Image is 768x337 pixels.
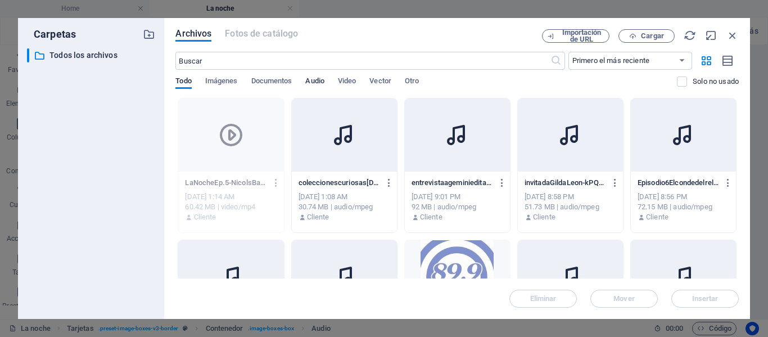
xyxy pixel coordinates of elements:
div: 51.73 MB | audio/mpeg [525,202,616,212]
p: Cliente [420,212,442,222]
span: Cargar [641,33,664,39]
button: Importación de URL [542,29,609,43]
span: Video [338,74,356,90]
div: ​ [27,48,29,62]
p: Carpetas [27,27,76,42]
span: Importación de URL [559,29,604,43]
i: Crear carpeta [143,28,155,41]
span: Archivos [175,27,211,41]
div: [DATE] 9:01 PM [412,192,503,202]
input: Buscar [175,52,550,70]
p: Cliente [194,212,216,222]
span: Todo [175,74,191,90]
div: Este archivo ya ha sido seleccionado o no es soportado por este elemento [405,240,510,313]
div: [DATE] 8:56 PM [638,192,729,202]
p: LaNocheEp.5-NicolsBallettoproductorycomunicador-NIBJQRuduD48MoOUVPpEdw.mp4 [185,178,266,188]
p: Cliente [646,212,668,222]
div: 92 MB | audio/mpeg [412,202,503,212]
span: Audio [305,74,324,90]
div: 60.42 MB | video/mp4 [185,202,277,212]
span: Vector [369,74,391,90]
p: Todos los archivos [49,49,135,62]
span: Imágenes [205,74,238,90]
p: coleccionescuriosas[DATE]-mI5BHSfFOkxscTezVKia_g.mp3 [299,178,380,188]
p: Cliente [307,212,329,222]
p: Cliente [533,212,555,222]
div: Este archivo ya ha sido seleccionado o no es soportado por este elemento [178,98,283,172]
p: invitadaGildaLeon-kPQSZM33qk-6frvcSYVA0A.mp3 [525,178,606,188]
div: 72.15 MB | audio/mpeg [638,202,729,212]
p: Solo muestra los archivos que no están usándose en el sitio web. Los archivos añadidos durante es... [693,77,739,87]
i: Minimizar [705,29,717,42]
p: Episodio6Elcondedelrelato-HpFSrjSlD1iXzfdpnxrPjQ.mp3 [638,178,719,188]
button: Cargar [618,29,675,43]
span: Este tipo de archivo no es soportado por este elemento [225,27,298,41]
div: [DATE] 1:08 AM [299,192,390,202]
i: Volver a cargar [684,29,696,42]
i: Cerrar [726,29,739,42]
div: [DATE] 8:58 PM [525,192,616,202]
span: Documentos [251,74,292,90]
span: Otro [405,74,419,90]
div: [DATE] 1:14 AM [185,192,277,202]
p: entrevistaageminieditado-QtH2KSlmWZ2lSKCzPO6FVQ.mp3 [412,178,493,188]
div: 30.74 MB | audio/mpeg [299,202,390,212]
